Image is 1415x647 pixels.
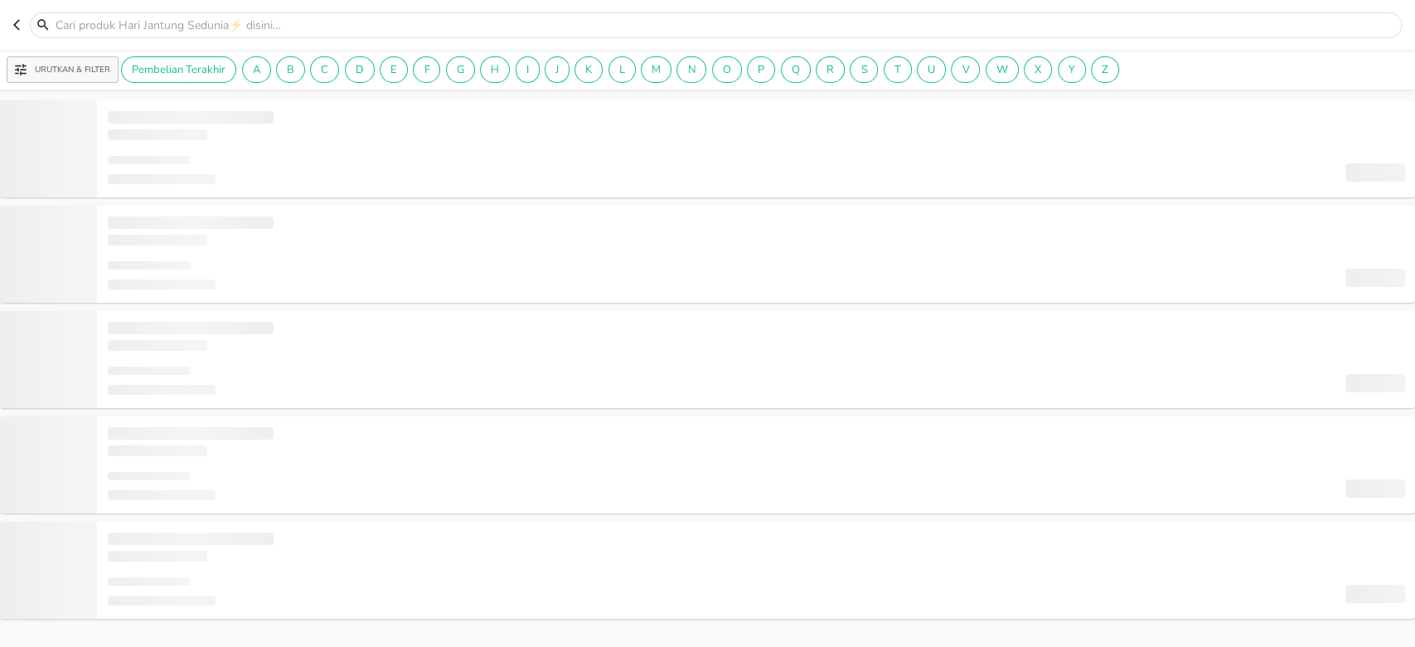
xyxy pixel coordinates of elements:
[108,427,274,440] span: ‌
[108,472,191,480] span: ‌
[1345,374,1405,392] span: ‌
[609,62,635,77] span: L
[884,56,912,83] div: T
[782,62,810,77] span: Q
[108,174,216,184] span: ‌
[1024,56,1052,83] div: X
[575,62,602,77] span: K
[884,62,911,77] span: T
[108,235,207,246] span: ‌
[480,56,510,83] div: H
[986,62,1018,77] span: W
[108,445,207,456] span: ‌
[1025,62,1051,77] span: X
[1345,479,1405,498] span: ‌
[713,62,741,77] span: O
[345,56,375,83] div: D
[108,261,191,270] span: ‌
[108,111,274,124] span: ‌
[108,280,216,289] span: ‌
[311,62,338,77] span: C
[7,56,119,83] button: Urutkan & Filter
[310,56,339,83] div: C
[108,596,216,606] span: ‌
[242,56,271,83] div: A
[277,62,304,77] span: B
[817,62,844,77] span: R
[574,56,603,83] div: K
[346,62,374,77] span: D
[917,56,946,83] div: U
[545,62,569,77] span: J
[545,56,569,83] div: J
[446,56,475,83] div: G
[642,62,671,77] span: M
[122,62,235,77] span: Pembelian Terakhir
[816,56,845,83] div: R
[952,62,979,77] span: V
[447,62,474,77] span: G
[108,129,207,140] span: ‌
[380,56,408,83] div: E
[747,56,775,83] div: P
[951,56,980,83] div: V
[35,64,110,76] p: Urutkan & Filter
[108,385,216,395] span: ‌
[1059,62,1085,77] span: Y
[243,62,270,77] span: A
[1091,56,1119,83] div: Z
[380,62,407,77] span: E
[121,56,236,83] div: Pembelian Terakhir
[677,62,705,77] span: N
[54,17,1398,34] input: Cari produk Hari Jantung Sedunia⚡ disini…
[276,56,305,83] div: B
[108,322,274,334] span: ‌
[850,56,878,83] div: S
[676,56,706,83] div: N
[850,62,877,77] span: S
[108,577,191,586] span: ‌
[481,62,509,77] span: H
[413,56,440,83] div: F
[516,62,539,77] span: I
[414,62,439,77] span: F
[608,56,636,83] div: L
[641,56,671,83] div: M
[108,490,216,500] span: ‌
[748,62,774,77] span: P
[108,216,274,229] span: ‌
[108,367,191,375] span: ‌
[918,62,945,77] span: U
[1345,585,1405,603] span: ‌
[108,551,207,562] span: ‌
[986,56,1019,83] div: W
[1345,163,1405,182] span: ‌
[1058,56,1086,83] div: Y
[1345,269,1405,287] span: ‌
[712,56,742,83] div: O
[108,533,274,545] span: ‌
[108,340,207,351] span: ‌
[781,56,811,83] div: Q
[516,56,540,83] div: I
[1092,62,1118,77] span: Z
[108,156,191,164] span: ‌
